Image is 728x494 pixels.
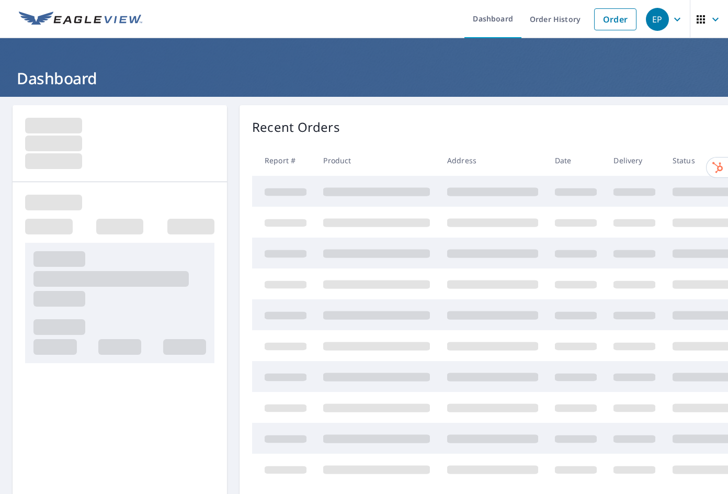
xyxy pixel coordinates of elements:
a: Order [594,8,636,30]
th: Report # [252,145,315,176]
div: EP [646,8,669,31]
h1: Dashboard [13,68,715,89]
th: Delivery [605,145,664,176]
img: EV Logo [19,12,142,27]
p: Recent Orders [252,118,340,137]
th: Product [315,145,438,176]
th: Date [547,145,605,176]
th: Address [439,145,547,176]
